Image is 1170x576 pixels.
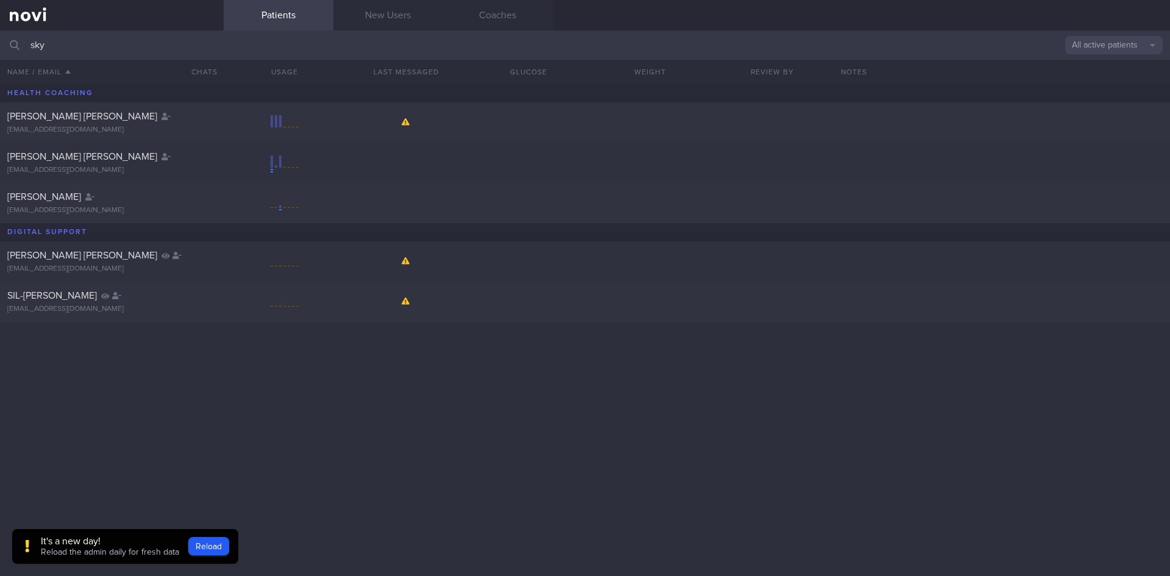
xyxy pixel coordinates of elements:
span: [PERSON_NAME] [PERSON_NAME] [7,152,157,162]
button: Chats [175,60,224,84]
button: Glucose [467,60,589,84]
div: [EMAIL_ADDRESS][DOMAIN_NAME] [7,166,216,175]
div: It's a new day! [41,535,179,547]
button: Last Messaged [346,60,467,84]
div: [EMAIL_ADDRESS][DOMAIN_NAME] [7,305,216,314]
div: [EMAIL_ADDRESS][DOMAIN_NAME] [7,265,216,274]
span: SIL-[PERSON_NAME] [7,291,97,300]
button: Reload [188,537,229,555]
div: [EMAIL_ADDRESS][DOMAIN_NAME] [7,126,216,135]
button: Weight [589,60,711,84]
button: All active patients [1065,36,1163,54]
div: Usage [224,60,346,84]
div: Notes [834,60,1170,84]
button: Review By [711,60,833,84]
div: [EMAIL_ADDRESS][DOMAIN_NAME] [7,206,216,215]
span: [PERSON_NAME] [PERSON_NAME] [7,251,157,260]
span: Reload the admin daily for fresh data [41,548,179,556]
span: [PERSON_NAME] [7,192,81,202]
span: [PERSON_NAME] [PERSON_NAME] [7,112,157,121]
